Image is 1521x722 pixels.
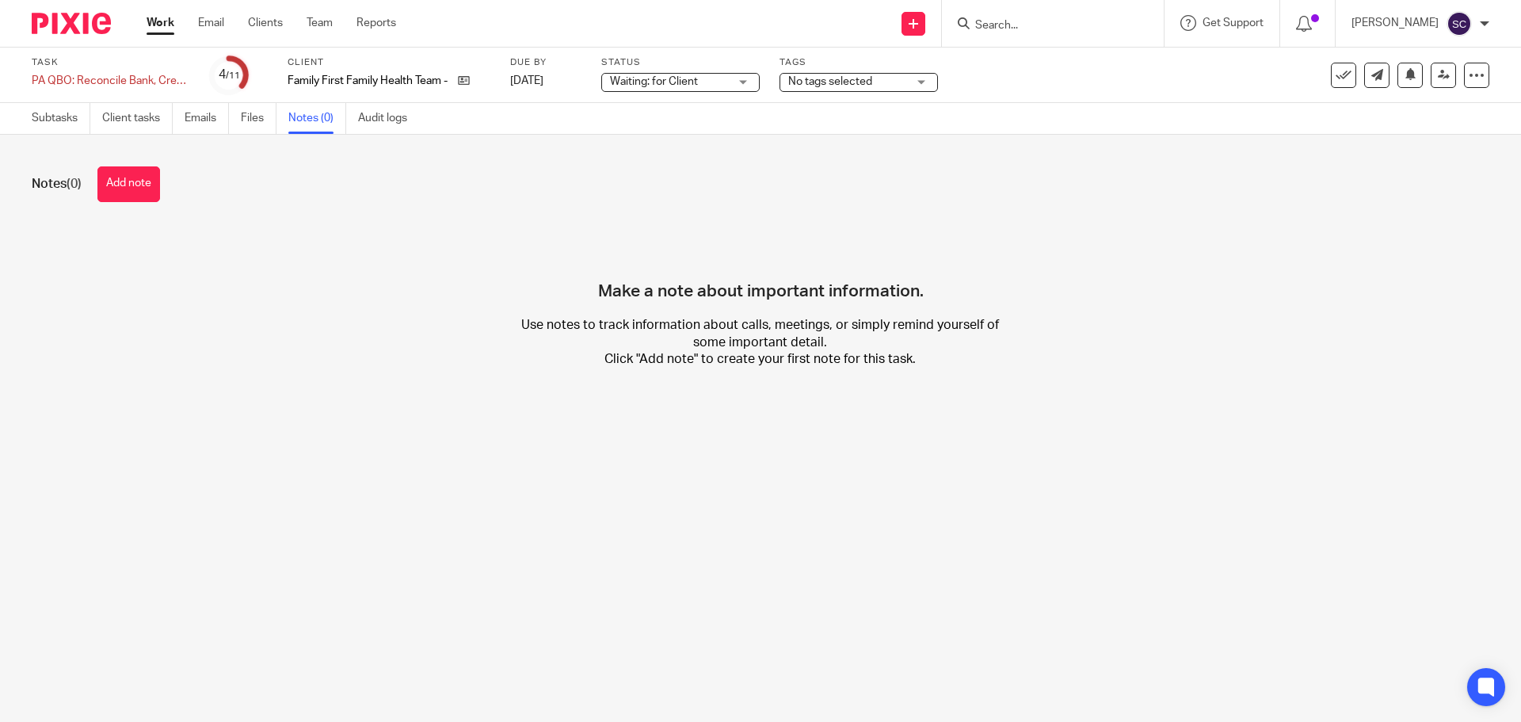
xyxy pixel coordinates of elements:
a: Clients [248,15,283,31]
p: Use notes to track information about calls, meetings, or simply remind yourself of some important... [517,317,1003,368]
a: Team [307,15,333,31]
div: PA QBO: Reconcile Bank, Credit Card and Clearing [32,73,190,89]
div: 4 [219,66,240,84]
a: Files [241,103,276,134]
a: Emails [185,103,229,134]
img: Pixie [32,13,111,34]
span: Waiting: for Client [610,76,698,87]
label: Task [32,56,190,69]
label: Client [288,56,490,69]
button: Add note [97,166,160,202]
a: Reports [356,15,396,31]
span: Get Support [1203,17,1264,29]
a: Client tasks [102,103,173,134]
a: Audit logs [358,103,419,134]
span: No tags selected [788,76,872,87]
h4: Make a note about important information. [598,226,924,302]
img: svg%3E [1447,11,1472,36]
a: Work [147,15,174,31]
a: Subtasks [32,103,90,134]
p: Family First Family Health Team - FHT [288,73,450,89]
p: [PERSON_NAME] [1351,15,1439,31]
small: /11 [226,71,240,80]
h1: Notes [32,176,82,193]
a: Notes (0) [288,103,346,134]
label: Status [601,56,760,69]
span: (0) [67,178,82,190]
label: Tags [780,56,938,69]
label: Due by [510,56,581,69]
span: [DATE] [510,75,543,86]
a: Email [198,15,224,31]
input: Search [974,19,1116,33]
